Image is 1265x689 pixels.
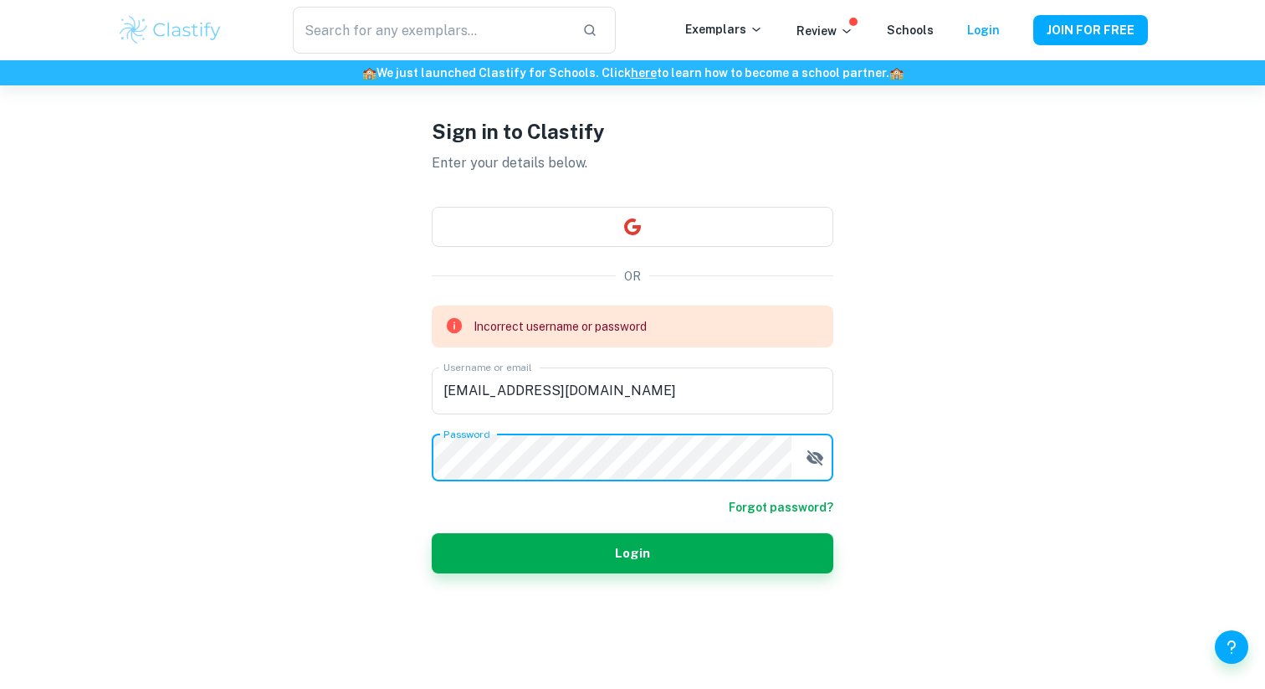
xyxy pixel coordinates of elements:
[796,22,853,40] p: Review
[729,498,833,517] a: Forgot password?
[3,64,1262,82] h6: We just launched Clastify for Schools. Click to learn how to become a school partner.
[887,23,934,37] a: Schools
[432,116,833,147] h1: Sign in to Clastify
[631,66,657,80] a: here
[432,533,833,573] button: Login
[443,427,489,441] label: Password
[474,311,647,342] div: Incorrect username or password
[117,13,223,47] img: Clastify logo
[967,23,1000,37] a: Login
[443,360,532,374] label: Username or email
[889,66,904,80] span: 🏫
[685,20,763,39] p: Exemplars
[432,153,833,173] p: Enter your details below.
[624,267,641,285] p: OR
[362,66,376,80] span: 🏫
[1033,15,1148,45] button: JOIN FOR FREE
[293,7,569,54] input: Search for any exemplars...
[1215,630,1248,664] button: Help and Feedback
